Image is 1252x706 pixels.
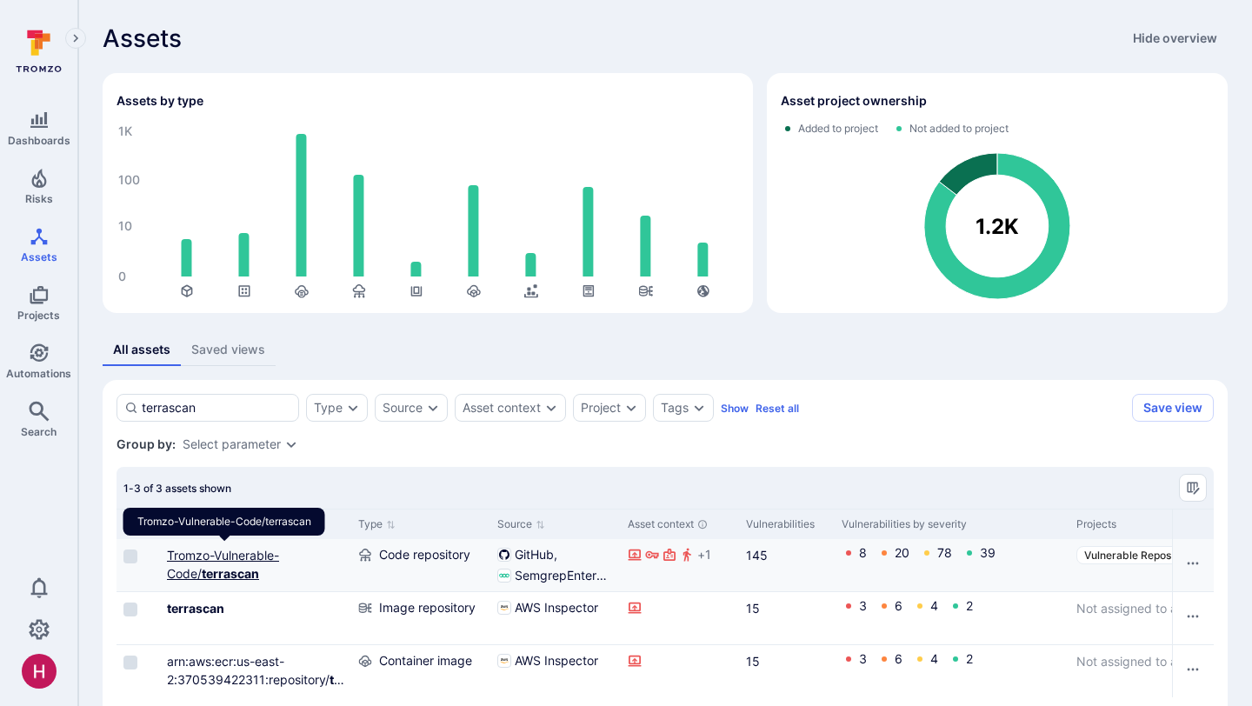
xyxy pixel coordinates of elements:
span: AWS Inspector [515,652,598,669]
button: Select parameter [183,437,281,451]
button: Expand dropdown [426,401,440,415]
text: 1K [118,124,132,139]
div: Cell for [1172,592,1214,644]
span: Code repository [379,546,470,563]
button: Sort by Type [358,517,396,531]
button: Expand dropdown [346,401,360,415]
button: Asset context [463,401,541,415]
button: Expand navigation menu [65,28,86,49]
button: Reset all [756,402,799,415]
div: Cell for Vulnerabilities [739,592,835,644]
div: Cell for Asset context [621,592,739,644]
span: Select row [123,656,137,669]
span: SemgrepEnterprise [515,567,614,584]
div: Cell for Vulnerabilities by severity [835,592,1069,644]
div: assets tabs [103,334,1228,366]
a: 8 [859,545,867,560]
div: Saved views [191,341,265,358]
div: All assets [113,341,170,358]
span: AWS Inspector [515,599,598,616]
div: Cell for Vulnerabilities by severity [835,645,1069,697]
a: Tromzo-Vulnerable-Code/terrascan [167,548,279,581]
span: Projects [17,309,60,322]
div: Cell for Asset [160,539,351,591]
span: Assets [21,250,57,263]
div: Asset context [628,516,732,532]
div: Cell for selection [117,592,160,644]
span: Image repository [379,599,476,616]
button: Expand dropdown [692,401,706,415]
a: 15 [746,654,760,669]
div: Cell for Asset context [621,539,739,591]
h2: Assets by type [117,92,203,110]
span: Vulnerable Repos [1084,549,1171,562]
text: 0 [118,270,126,284]
div: Vulnerabilities by severity [842,516,1062,532]
button: Source [383,401,423,415]
span: Automations [6,367,71,380]
input: Search asset [142,399,291,416]
text: 1.2K [976,214,1019,239]
a: 2 [966,598,973,613]
span: Assets [103,24,182,52]
a: 3 [859,598,867,613]
a: 145 [746,548,768,563]
a: 78 [937,545,952,560]
a: 39 [980,545,996,560]
a: 4 [930,598,938,613]
div: Vulnerabilities [746,516,828,532]
text: 10 [118,219,132,234]
div: Cell for Vulnerabilities [739,539,835,591]
a: Vulnerable Repos [1076,546,1179,564]
div: Tromzo-Vulnerable-Code/terrascan [123,508,325,536]
span: + 1 [697,546,711,563]
span: Select row [123,549,137,563]
button: Project [581,401,621,415]
a: terrascan [167,601,224,616]
div: Cell for Asset context [621,645,739,697]
button: Manage columns [1179,474,1207,502]
button: Row actions menu [1179,656,1207,683]
span: Dashboards [8,134,70,147]
div: Cell for Type [351,592,490,644]
a: 6 [895,598,902,613]
span: Not assigned to any project [1076,654,1235,669]
div: Cell for selection [117,645,160,697]
span: Risks [25,192,53,205]
button: Tags [661,401,689,415]
h2: Asset project ownership [781,92,927,110]
div: Cell for Source [490,645,621,697]
button: Type [314,401,343,415]
div: Cell for [1172,539,1214,591]
div: Cell for Vulnerabilities [739,645,835,697]
a: 6 [895,651,902,666]
div: Cell for Type [351,645,490,697]
button: Expand dropdown [624,401,638,415]
div: Cell for Asset [160,645,351,697]
button: Expand dropdown [284,437,298,451]
span: Group by: [117,436,176,453]
div: Cell for Vulnerabilities by severity [835,539,1069,591]
div: Cell for Source [490,539,621,591]
div: Assets overview [89,59,1228,313]
span: GitHub [515,546,557,563]
button: Save view [1132,394,1214,422]
div: Cell for selection [117,539,160,591]
span: Search [21,425,57,438]
div: Cell for Source [490,592,621,644]
button: Expand dropdown [544,401,558,415]
div: Cell for [1172,645,1214,697]
button: Hide overview [1122,24,1228,52]
button: Row actions menu [1179,549,1207,577]
span: Container image [379,652,472,669]
a: 15 [746,601,760,616]
div: Harshil Parikh [22,654,57,689]
text: 100 [118,173,140,188]
div: grouping parameters [183,437,298,451]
